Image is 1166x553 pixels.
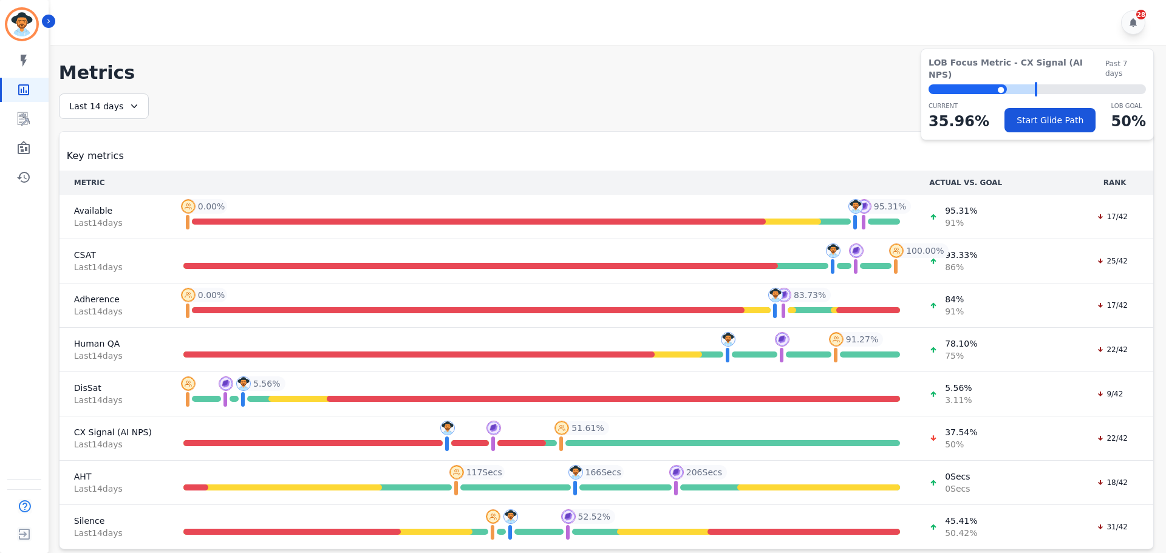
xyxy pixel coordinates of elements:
p: 35.96 % [929,110,989,132]
span: 3.11 % [945,394,972,406]
span: Last 14 day s [74,305,154,317]
span: 93.33 % [945,249,977,261]
img: profile-pic [777,288,791,302]
div: 9/42 [1091,388,1129,400]
span: LOB Focus Metric - CX Signal (AI NPS) [929,56,1105,81]
span: 78.10 % [945,338,977,350]
img: Bordered avatar [7,10,36,39]
div: Last 14 days [59,93,149,119]
span: 5.56 % [253,378,280,390]
img: profile-pic [449,465,464,480]
img: profile-pic [561,509,576,524]
div: 17/42 [1091,211,1134,223]
span: 37.54 % [945,426,977,438]
span: 51.61 % [571,422,604,434]
img: profile-pic [849,243,864,258]
p: CURRENT [929,101,989,110]
span: 100.00 % [906,245,944,257]
span: 52.52 % [578,511,610,523]
span: CX Signal (AI NPS) [74,426,154,438]
p: 50 % [1111,110,1146,132]
th: METRIC [60,171,169,195]
img: profile-pic [181,288,196,302]
img: profile-pic [669,465,684,480]
img: profile-pic [503,509,518,524]
div: 28 [1136,10,1146,19]
span: CSAT [74,249,154,261]
span: 0 Secs [945,483,970,495]
span: 0 Secs [945,470,970,483]
span: Last 14 day s [74,483,154,495]
div: 17/42 [1091,299,1134,311]
span: DisSat [74,382,154,394]
span: 84 % [945,293,964,305]
span: AHT [74,470,154,483]
span: Available [74,205,154,217]
span: 75 % [945,350,977,362]
span: 86 % [945,261,977,273]
span: Human QA [74,338,154,350]
img: profile-pic [486,509,500,524]
img: profile-pic [440,421,455,435]
img: profile-pic [568,465,583,480]
img: profile-pic [486,421,501,435]
span: 117 Secs [466,466,502,478]
div: 22/42 [1091,344,1134,356]
img: profile-pic [826,243,840,258]
p: LOB Goal [1111,101,1146,110]
img: profile-pic [768,288,783,302]
span: 91.27 % [846,333,878,345]
span: 5.56 % [945,382,972,394]
span: 0.00 % [198,200,225,212]
img: profile-pic [775,332,789,347]
span: 166 Secs [585,466,621,478]
span: Silence [74,515,154,527]
button: Start Glide Path [1004,108,1096,132]
span: 0.00 % [198,289,225,301]
span: 206 Secs [686,466,722,478]
th: ACTUAL VS. GOAL [915,171,1076,195]
div: ⬤ [929,84,1007,94]
span: 50 % [945,438,977,450]
span: Last 14 day s [74,217,154,229]
span: 95.31 % [874,200,906,212]
span: 83.73 % [794,289,826,301]
img: profile-pic [848,199,863,214]
span: 50.42 % [945,527,977,539]
span: Last 14 day s [74,527,154,539]
span: 45.41 % [945,515,977,527]
span: 91 % [945,305,964,317]
div: 31/42 [1091,521,1134,533]
span: Last 14 day s [74,394,154,406]
span: Adherence [74,293,154,305]
span: 95.31 % [945,205,977,217]
span: Last 14 day s [74,261,154,273]
span: Last 14 day s [74,438,154,450]
img: profile-pic [829,332,844,347]
img: profile-pic [554,421,569,435]
img: profile-pic [181,199,196,214]
span: Last 14 day s [74,350,154,362]
img: profile-pic [236,376,251,391]
img: profile-pic [721,332,735,347]
span: 91 % [945,217,977,229]
div: 18/42 [1091,477,1134,489]
h1: Metrics [59,62,1154,84]
img: profile-pic [857,199,871,214]
div: 25/42 [1091,255,1134,267]
th: RANK [1076,171,1153,195]
span: Key metrics [67,149,124,163]
img: profile-pic [219,376,233,391]
span: Past 7 days [1105,59,1146,78]
img: profile-pic [889,243,904,258]
div: 22/42 [1091,432,1134,444]
img: profile-pic [181,376,196,391]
